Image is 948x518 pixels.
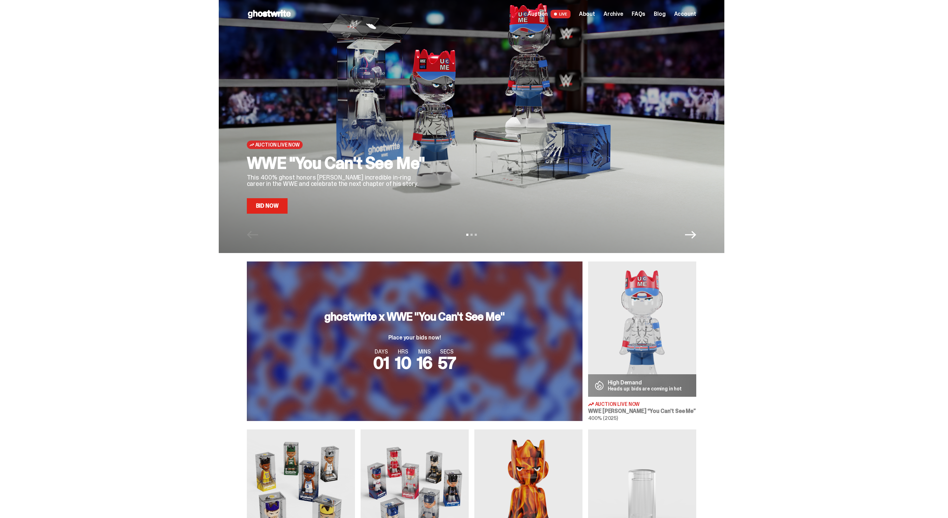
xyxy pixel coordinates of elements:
a: Account [674,11,696,17]
span: 57 [438,352,456,374]
a: FAQs [632,11,645,17]
h3: WWE [PERSON_NAME] “You Can't See Me” [588,408,696,414]
span: MINS [417,349,433,355]
h3: ghostwrite x WWE "You Can't See Me" [324,311,505,322]
a: Archive [604,11,623,17]
img: You Can't See Me [588,261,696,397]
span: Auction Live Now [595,402,640,407]
span: HRS [395,349,411,355]
button: Next [685,229,696,240]
span: 01 [373,352,389,374]
span: 400% (2025) [588,415,618,421]
a: You Can't See Me High Demand Heads up: bids are coming in hot Auction Live Now [588,261,696,421]
h2: WWE "You Can't See Me" [247,155,429,171]
button: View slide 2 [470,234,473,236]
span: Auction Live Now [255,142,300,148]
p: High Demand [608,380,682,386]
p: Place your bids now! [324,335,505,341]
span: LIVE [551,10,571,18]
a: About [579,11,595,17]
span: Auction [527,11,548,17]
button: View slide 3 [475,234,477,236]
a: Bid Now [247,198,288,214]
p: Heads up: bids are coming in hot [608,386,682,391]
span: 10 [395,352,411,374]
span: 16 [417,352,433,374]
button: View slide 1 [466,234,468,236]
a: Auction LIVE [527,10,570,18]
p: This 400% ghost honors [PERSON_NAME] incredible in-ring career in the WWE and celebrate the next ... [247,174,429,187]
a: Blog [654,11,665,17]
span: SECS [438,349,456,355]
span: DAYS [373,349,389,355]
